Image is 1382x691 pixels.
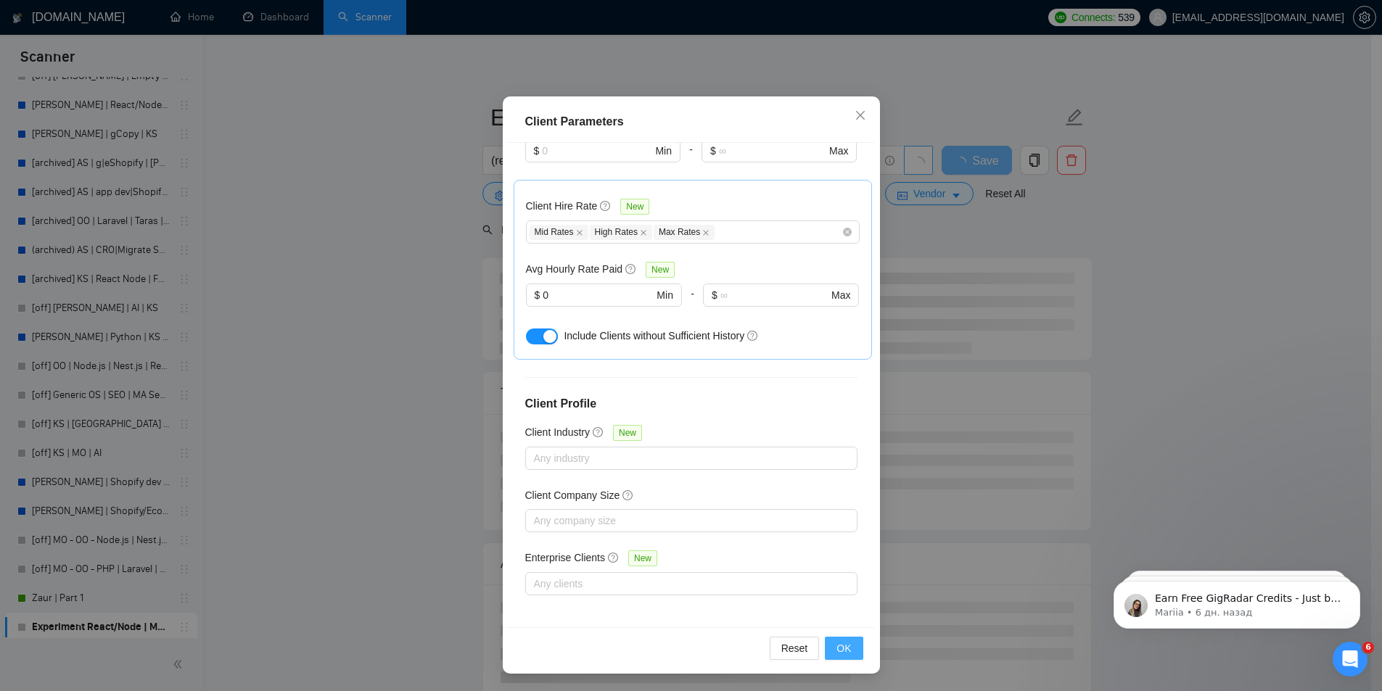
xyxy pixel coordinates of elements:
h5: Client Industry [525,424,590,440]
div: Client Parameters [525,113,857,131]
input: 0 [543,287,654,303]
span: close [855,109,866,121]
span: question-circle [625,263,637,275]
span: OK [836,640,851,656]
span: close-circle [843,228,852,236]
div: - [682,284,703,324]
button: OK [825,637,863,660]
span: question-circle [608,552,620,563]
span: Min [657,287,673,303]
span: New [646,262,675,278]
span: question-circle [593,426,604,438]
span: Max Rates [654,225,715,240]
span: Max [831,287,850,303]
span: New [620,199,649,215]
span: $ [534,143,540,159]
div: - [680,139,702,180]
input: ∞ [720,287,828,303]
button: Close [841,96,880,136]
iframe: Intercom notifications сообщение [1092,550,1382,652]
h5: Client Company Size [525,487,620,503]
h5: Enterprise Clients [525,550,606,566]
span: High Rates [590,225,652,240]
span: close [576,229,583,236]
span: Reset [781,640,808,656]
span: close [702,229,709,236]
input: 0 [542,143,652,159]
span: question-circle [600,200,612,212]
h5: Avg Hourly Rate Paid [526,261,623,277]
span: close [640,229,647,236]
span: New [628,550,657,566]
button: Reset [770,637,820,660]
span: $ [712,287,717,303]
span: question-circle [622,489,634,501]
span: Mid Rates [530,225,588,240]
span: Min [655,143,672,159]
span: Include Clients without Sufficient History [564,330,744,342]
span: New [613,425,642,441]
iframe: Intercom live chat [1333,642,1367,676]
span: Max [829,143,848,159]
span: question-circle [747,330,759,342]
h5: Client Hire Rate [526,198,598,214]
span: $ [535,287,540,303]
span: 6 [1362,642,1374,653]
span: $ [710,143,716,159]
h4: Client Profile [525,395,857,413]
input: ∞ [719,143,826,159]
